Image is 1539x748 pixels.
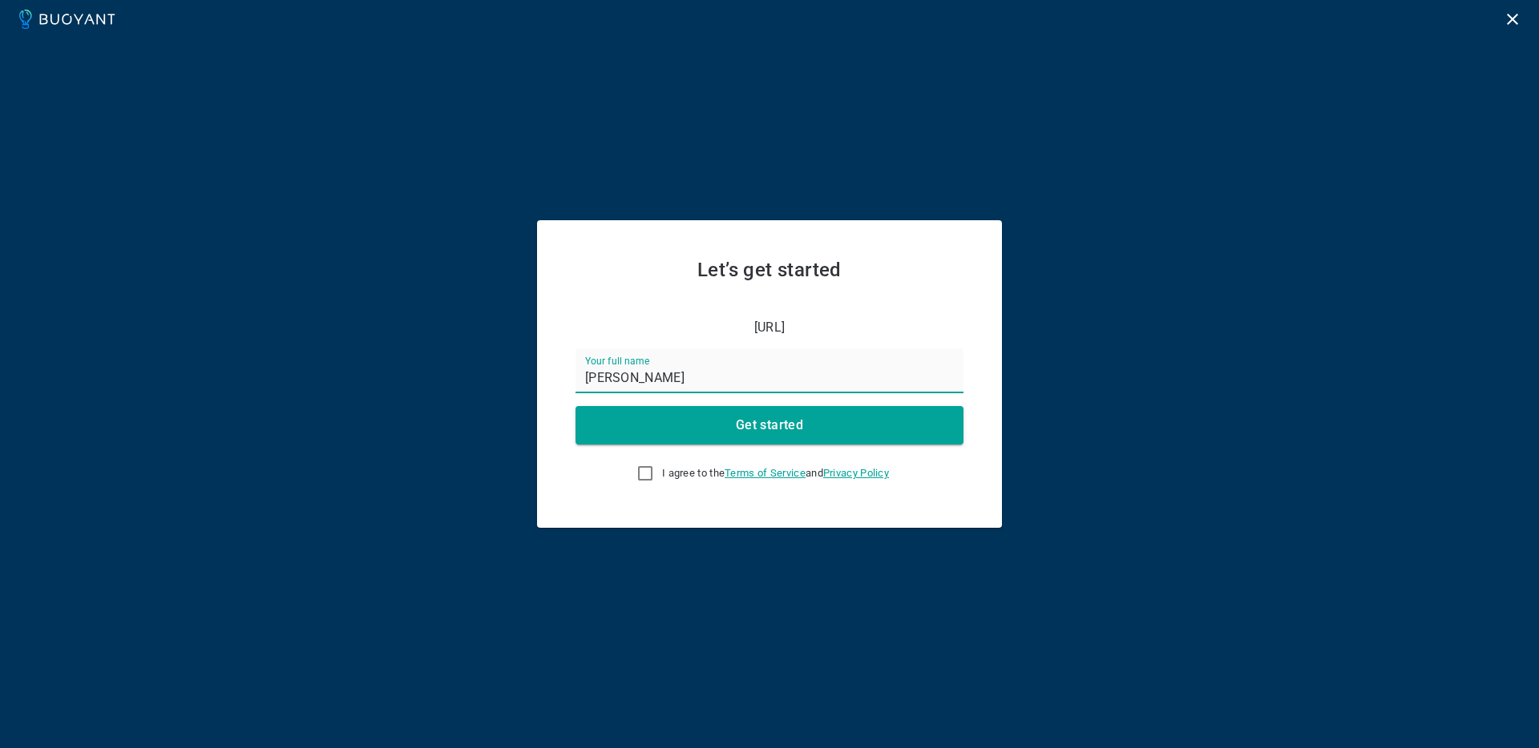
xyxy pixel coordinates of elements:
button: Get started [576,406,963,444]
label: Your full name [585,354,649,368]
p: [URL] [754,320,786,336]
h2: Let’s get started [576,259,963,281]
h4: Get started [736,417,803,433]
a: Terms of Service [725,467,806,479]
a: Privacy Policy [823,467,889,479]
a: Logout [1499,10,1526,26]
button: Logout [1499,6,1526,33]
span: I agree to the and [662,467,889,480]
